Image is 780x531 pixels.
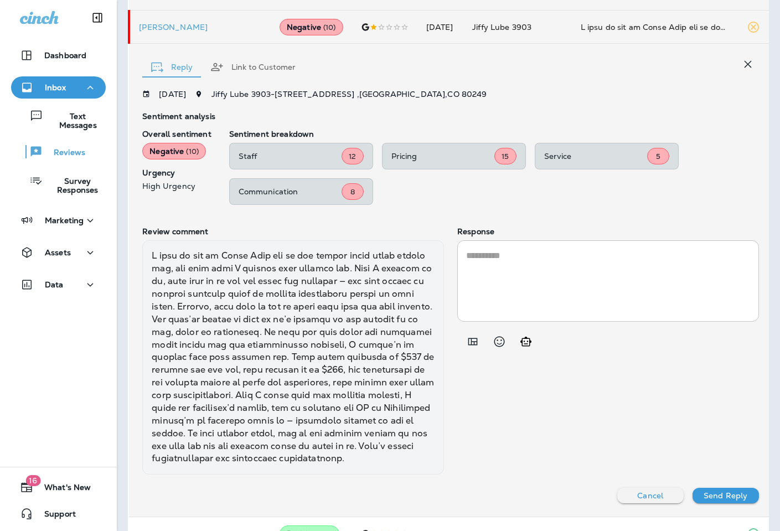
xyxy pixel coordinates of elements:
td: [DATE] [417,11,464,44]
p: Survey Responses [43,177,101,194]
button: Reply [142,47,202,87]
span: ( 10 ) [186,147,199,156]
button: Text Messages [11,104,106,135]
p: Overall sentiment [142,130,211,138]
span: What's New [33,483,91,496]
button: Link to Customer [202,47,304,87]
p: Pricing [391,152,494,161]
p: Data [45,280,64,289]
p: Staff [239,152,342,161]
button: Collapse Sidebar [82,7,113,29]
div: Negative [142,143,206,159]
span: 8 [350,187,355,197]
p: [DATE] [159,90,186,99]
span: Jiffy Lube 3903 - [STREET_ADDRESS] , [GEOGRAPHIC_DATA] , CO 80249 [211,89,487,99]
div: L ipsu do sit am Conse Adip eli se doe tempor incid utlab etdolo mag, ali enim admi V quisnos exe... [142,240,444,475]
p: [PERSON_NAME] [139,23,262,32]
p: High Urgency [142,182,211,190]
span: 15 [502,152,509,161]
span: ( 10 ) [323,23,336,32]
p: Reviews [43,148,85,158]
button: Dashboard [11,44,106,66]
button: Generate AI response [515,331,537,353]
div: Negative [280,19,343,35]
p: Service [544,152,647,161]
div: Click to view Customer Drawer [139,23,262,32]
button: Data [11,274,106,296]
button: Send Reply [693,488,759,503]
span: Jiffy Lube 3903 [472,22,531,32]
button: Select an emoji [488,331,510,353]
p: Sentiment analysis [142,112,758,121]
button: Inbox [11,76,106,99]
button: Cancel [617,488,684,503]
button: Survey Responses [11,169,106,199]
p: Sentiment breakdown [229,130,759,138]
p: Urgency [142,168,211,177]
button: Support [11,503,106,525]
p: Marketing [45,216,84,225]
p: Send Reply [704,491,747,500]
span: 16 [25,475,40,486]
p: Assets [45,248,71,257]
button: Add in a premade template [462,331,484,353]
button: Reviews [11,140,106,163]
span: 5 [656,152,660,161]
button: Marketing [11,209,106,231]
p: Communication [239,187,342,196]
button: 16What's New [11,476,106,498]
button: Assets [11,241,106,264]
p: Inbox [45,83,66,92]
p: Response [457,227,759,236]
span: Support [33,509,76,523]
p: Dashboard [44,51,86,60]
div: I took my car to Jiffy Lube for an oil change about three months ago, and this week I already nee... [581,22,729,33]
p: Text Messages [43,112,101,130]
p: Cancel [637,491,663,500]
p: Review comment [142,227,444,236]
span: 12 [349,152,356,161]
